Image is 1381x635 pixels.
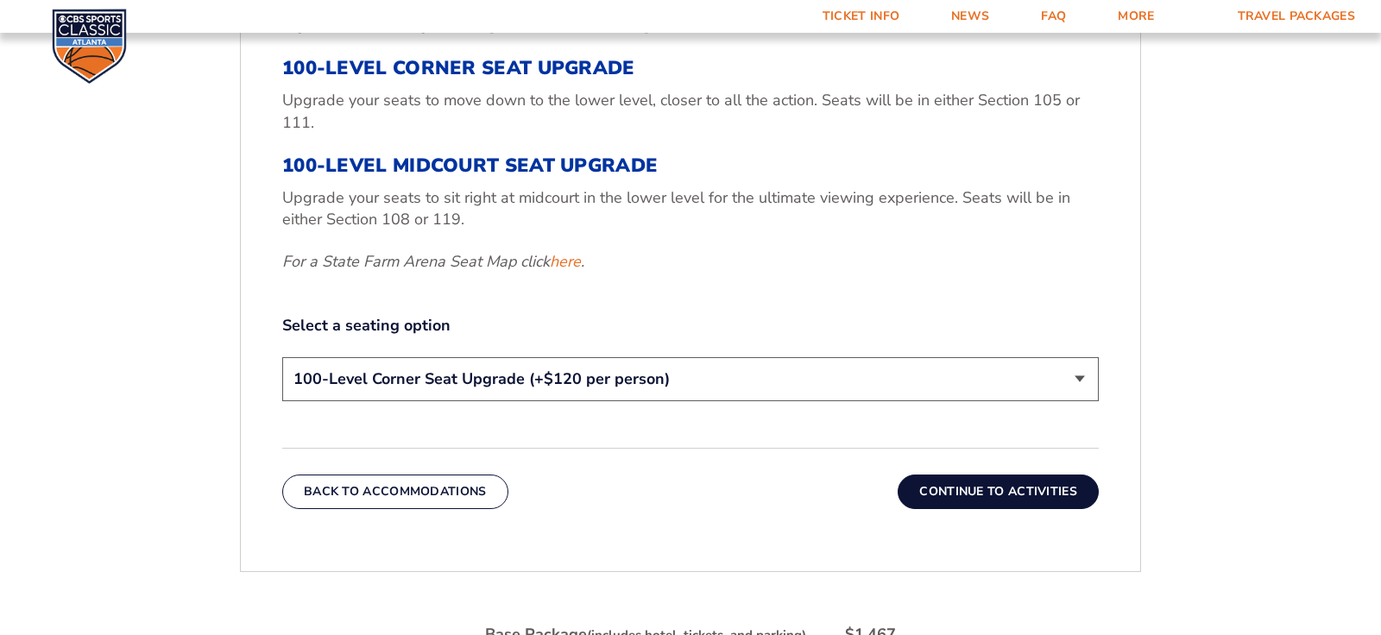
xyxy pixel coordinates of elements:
p: Upgrade your seats to sit right at midcourt in the lower level for the ultimate viewing experienc... [282,187,1099,230]
p: Upgrade your seats to move down to the lower level, closer to all the action. Seats will be in ei... [282,90,1099,133]
a: here [550,251,581,273]
button: Back To Accommodations [282,475,508,509]
label: Select a seating option [282,315,1099,336]
em: For a State Farm Arena Seat Map click . [282,251,584,272]
h3: 100-Level Corner Seat Upgrade [282,57,1099,79]
button: Continue To Activities [898,475,1099,509]
h3: 100-Level Midcourt Seat Upgrade [282,154,1099,177]
img: CBS Sports Classic [52,9,127,84]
